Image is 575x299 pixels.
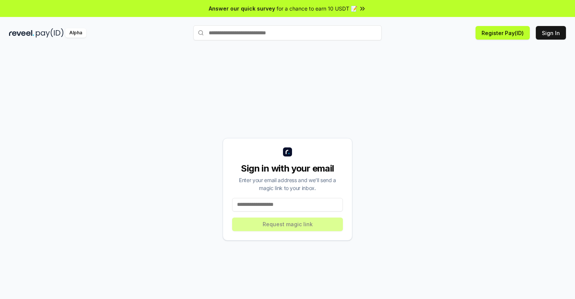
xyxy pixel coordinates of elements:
div: Enter your email address and we’ll send a magic link to your inbox. [232,176,343,192]
img: logo_small [283,147,292,156]
div: Sign in with your email [232,163,343,175]
img: pay_id [36,28,64,38]
span: for a chance to earn 10 USDT 📝 [277,5,357,12]
button: Register Pay(ID) [476,26,530,40]
div: Alpha [65,28,86,38]
button: Sign In [536,26,566,40]
span: Answer our quick survey [209,5,275,12]
img: reveel_dark [9,28,34,38]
